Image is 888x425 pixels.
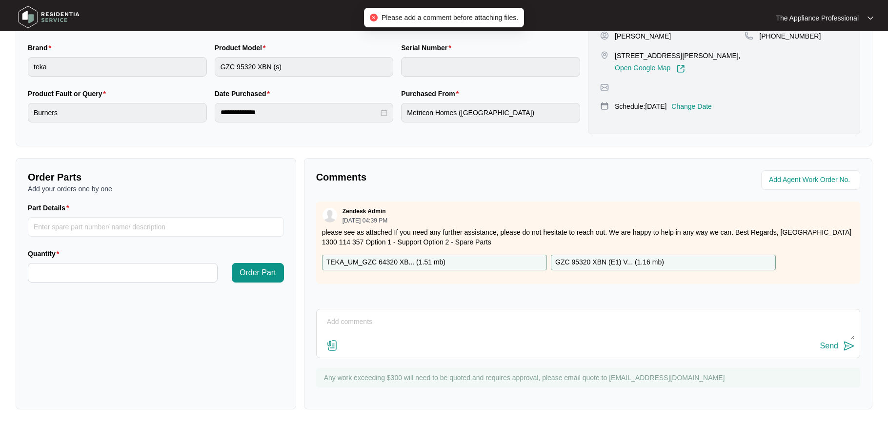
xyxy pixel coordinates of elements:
[324,373,855,383] p: Any work exceeding $300 will need to be quoted and requires approval, please email quote to [EMAI...
[401,43,455,53] label: Serial Number
[28,89,110,99] label: Product Fault or Query
[820,340,855,353] button: Send
[401,89,463,99] label: Purchased From
[28,103,207,122] input: Product Fault or Query
[28,184,284,194] p: Add your orders one by one
[323,208,337,223] img: user.svg
[600,83,609,92] img: map-pin
[28,203,73,213] label: Part Details
[215,43,270,53] label: Product Model
[600,51,609,60] img: map-pin
[745,31,753,40] img: map-pin
[600,101,609,110] img: map-pin
[322,227,854,247] p: please see as attached If you need any further assistance, please do not hesitate to reach out. W...
[769,174,854,186] input: Add Agent Work Order No.
[15,2,83,32] img: residentia service logo
[215,57,394,77] input: Product Model
[843,340,855,352] img: send-icon.svg
[615,64,685,73] a: Open Google Map
[615,31,671,41] p: [PERSON_NAME]
[868,16,873,20] img: dropdown arrow
[28,57,207,77] input: Brand
[759,31,821,41] p: [PHONE_NUMBER]
[28,170,284,184] p: Order Parts
[671,101,712,111] p: Change Date
[343,218,387,223] p: [DATE] 04:39 PM
[676,64,685,73] img: Link-External
[326,340,338,351] img: file-attachment-doc.svg
[28,249,63,259] label: Quantity
[240,267,276,279] span: Order Part
[555,257,664,268] p: GZC 95320 XBN (E1) V... ( 1.16 mb )
[776,13,859,23] p: The Appliance Professional
[820,342,838,350] div: Send
[232,263,284,283] button: Order Part
[28,43,55,53] label: Brand
[316,170,582,184] p: Comments
[382,14,518,21] span: Please add a comment before attaching files.
[615,101,666,111] p: Schedule: [DATE]
[28,263,217,282] input: Quantity
[615,51,741,61] p: [STREET_ADDRESS][PERSON_NAME],
[401,103,580,122] input: Purchased From
[401,57,580,77] input: Serial Number
[370,14,378,21] span: close-circle
[343,207,386,215] p: Zendesk Admin
[221,107,379,118] input: Date Purchased
[215,89,274,99] label: Date Purchased
[28,217,284,237] input: Part Details
[600,31,609,40] img: user-pin
[326,257,445,268] p: TEKA_UM_GZC 64320 XB... ( 1.51 mb )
